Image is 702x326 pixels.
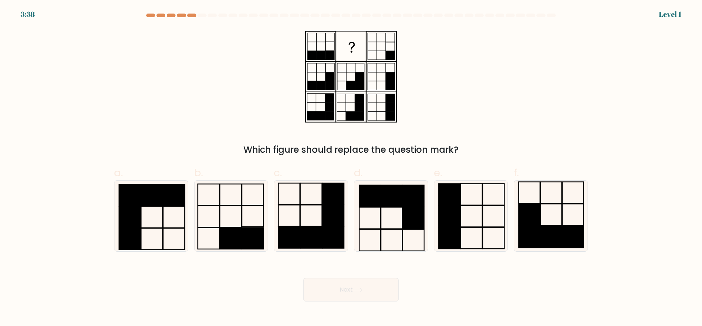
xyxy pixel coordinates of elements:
[354,166,363,180] span: d.
[303,278,399,301] button: Next
[434,166,442,180] span: e.
[514,166,519,180] span: f.
[114,166,123,180] span: a.
[194,166,203,180] span: b.
[274,166,282,180] span: c.
[20,9,35,20] div: 3:38
[659,9,682,20] div: Level 1
[118,143,584,156] div: Which figure should replace the question mark?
